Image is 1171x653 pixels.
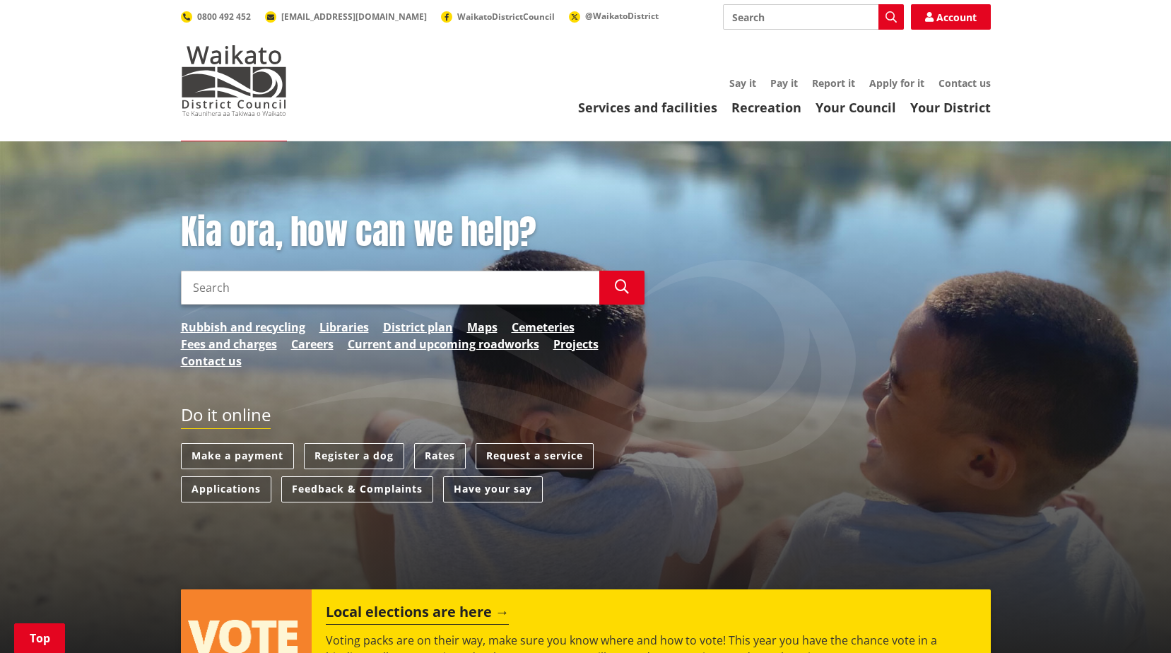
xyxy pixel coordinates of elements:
[291,336,334,353] a: Careers
[585,10,659,22] span: @WaikatoDistrict
[723,4,904,30] input: Search input
[181,405,271,430] h2: Do it online
[441,11,555,23] a: WaikatoDistrictCouncil
[181,336,277,353] a: Fees and charges
[457,11,555,23] span: WaikatoDistrictCouncil
[304,443,404,469] a: Register a dog
[181,271,599,305] input: Search input
[14,623,65,653] a: Top
[812,76,855,90] a: Report it
[326,604,509,625] h2: Local elections are here
[731,99,801,116] a: Recreation
[770,76,798,90] a: Pay it
[181,319,305,336] a: Rubbish and recycling
[281,476,433,502] a: Feedback & Complaints
[938,76,991,90] a: Contact us
[476,443,594,469] a: Request a service
[553,336,599,353] a: Projects
[181,443,294,469] a: Make a payment
[181,45,287,116] img: Waikato District Council - Te Kaunihera aa Takiwaa o Waikato
[816,99,896,116] a: Your Council
[910,99,991,116] a: Your District
[319,319,369,336] a: Libraries
[869,76,924,90] a: Apply for it
[181,476,271,502] a: Applications
[181,353,242,370] a: Contact us
[181,11,251,23] a: 0800 492 452
[383,319,453,336] a: District plan
[265,11,427,23] a: [EMAIL_ADDRESS][DOMAIN_NAME]
[512,319,575,336] a: Cemeteries
[348,336,539,353] a: Current and upcoming roadworks
[911,4,991,30] a: Account
[197,11,251,23] span: 0800 492 452
[467,319,498,336] a: Maps
[729,76,756,90] a: Say it
[569,10,659,22] a: @WaikatoDistrict
[181,212,645,253] h1: Kia ora, how can we help?
[443,476,543,502] a: Have your say
[281,11,427,23] span: [EMAIL_ADDRESS][DOMAIN_NAME]
[578,99,717,116] a: Services and facilities
[414,443,466,469] a: Rates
